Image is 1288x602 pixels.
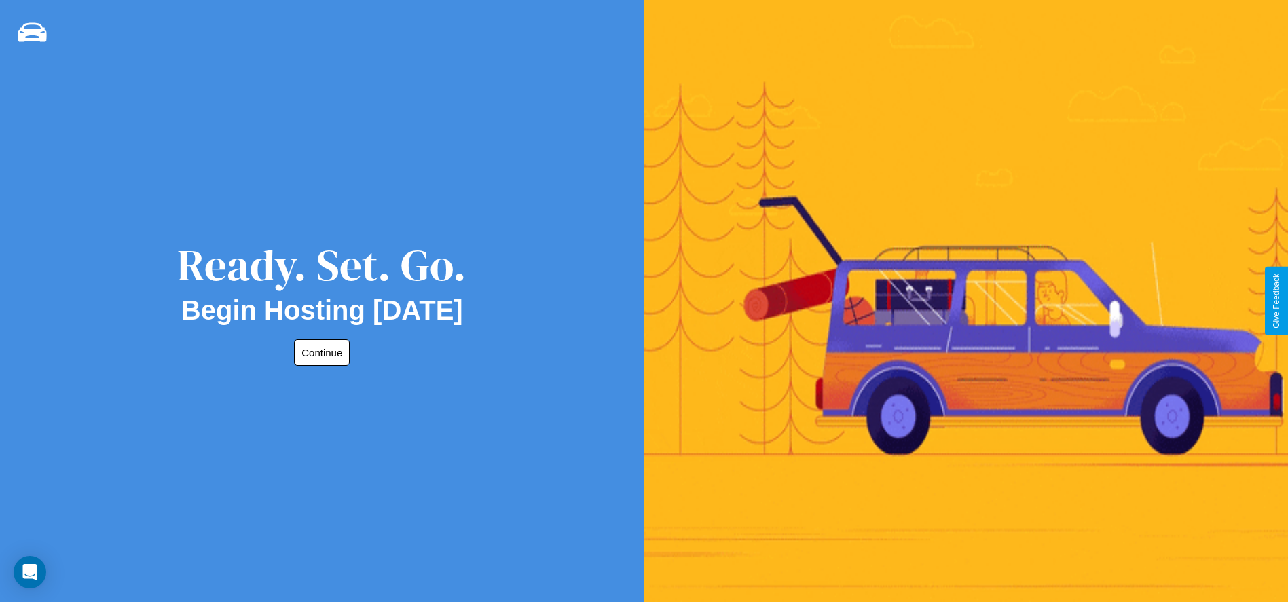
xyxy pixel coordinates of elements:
[181,295,463,326] h2: Begin Hosting [DATE]
[294,339,350,366] button: Continue
[1272,274,1281,328] div: Give Feedback
[177,235,466,295] div: Ready. Set. Go.
[14,556,46,588] div: Open Intercom Messenger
